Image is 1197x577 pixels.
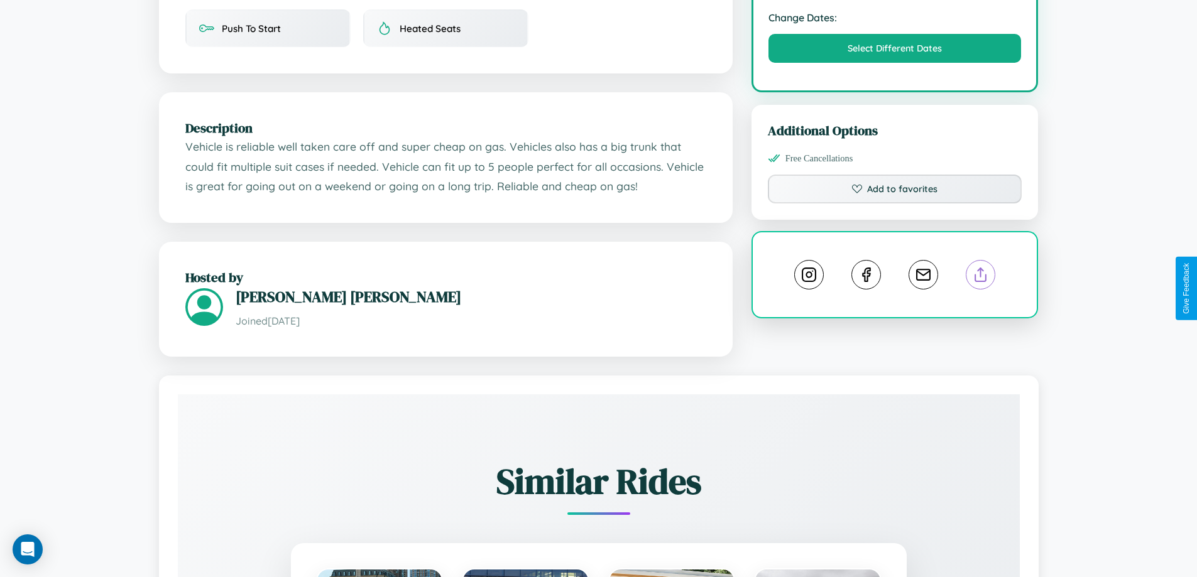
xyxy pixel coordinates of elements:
p: Joined [DATE] [236,312,706,330]
div: Open Intercom Messenger [13,534,43,564]
div: Give Feedback [1182,263,1191,314]
h3: [PERSON_NAME] [PERSON_NAME] [236,286,706,307]
h3: Additional Options [768,121,1022,139]
h2: Description [185,119,706,137]
button: Select Different Dates [768,34,1022,63]
h2: Similar Rides [222,457,976,505]
button: Add to favorites [768,175,1022,203]
h2: Hosted by [185,268,706,286]
span: Heated Seats [400,23,461,35]
strong: Change Dates: [768,11,1022,24]
span: Free Cancellations [785,153,853,164]
p: Vehicle is reliable well taken care off and super cheap on gas. Vehicles also has a big trunk tha... [185,137,706,197]
span: Push To Start [222,23,281,35]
